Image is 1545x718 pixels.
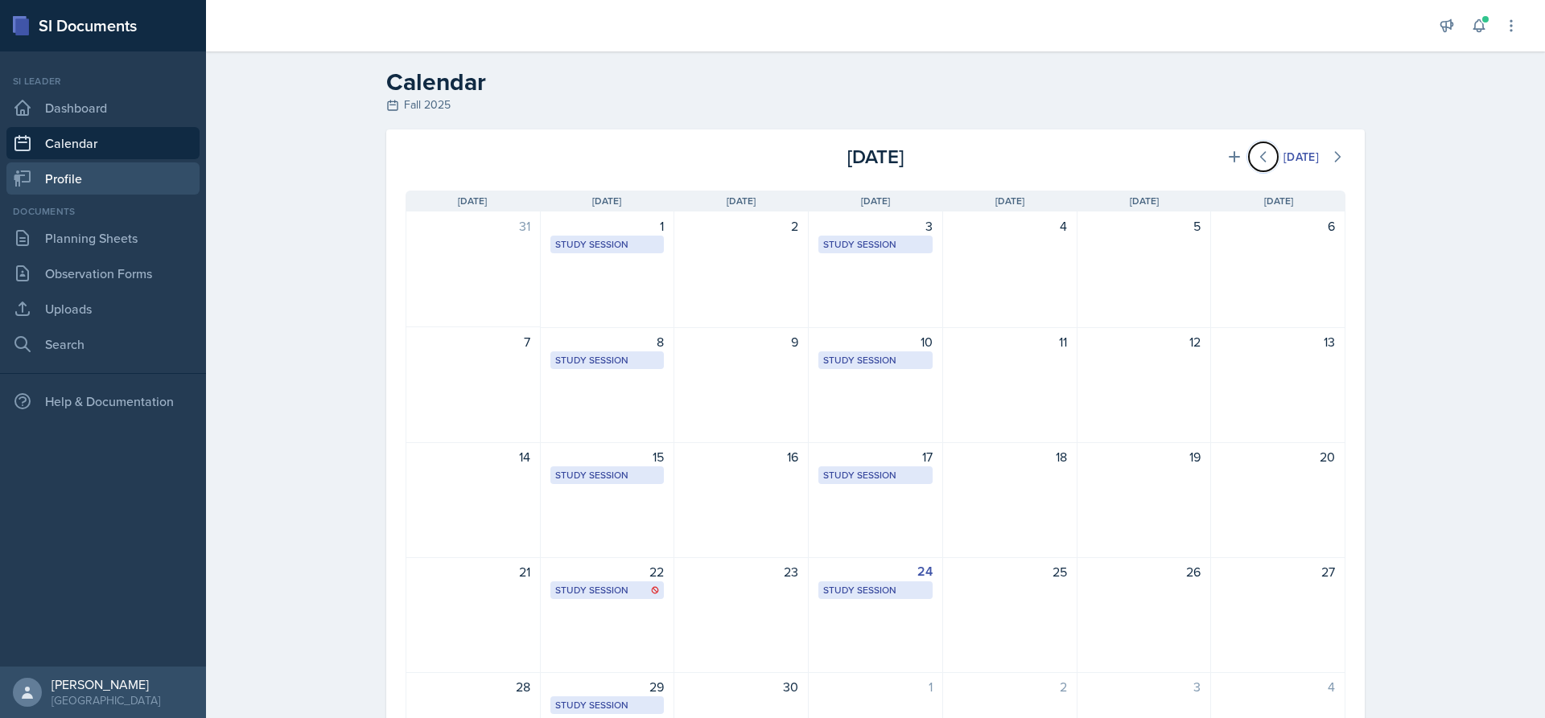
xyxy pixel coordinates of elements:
[6,92,200,124] a: Dashboard
[1221,677,1335,696] div: 4
[823,353,928,367] div: Study Session
[6,222,200,254] a: Planning Sheets
[416,677,530,696] div: 28
[818,677,933,696] div: 1
[823,237,928,252] div: Study Session
[727,194,756,208] span: [DATE]
[51,692,160,708] div: [GEOGRAPHIC_DATA]
[6,127,200,159] a: Calendar
[1087,677,1201,696] div: 3
[6,204,200,219] div: Documents
[555,237,660,252] div: Study Session
[386,68,1365,96] h2: Calendar
[953,562,1067,581] div: 25
[416,216,530,236] div: 31
[1221,562,1335,581] div: 27
[550,332,665,351] div: 8
[555,583,660,597] div: Study Session
[555,468,660,482] div: Study Session
[818,447,933,466] div: 17
[550,677,665,696] div: 29
[555,353,660,367] div: Study Session
[684,216,798,236] div: 2
[416,562,530,581] div: 21
[861,194,890,208] span: [DATE]
[6,385,200,417] div: Help & Documentation
[6,293,200,325] a: Uploads
[6,74,200,88] div: Si leader
[555,698,660,712] div: Study Session
[953,332,1067,351] div: 11
[1087,447,1201,466] div: 19
[684,447,798,466] div: 16
[684,562,798,581] div: 23
[416,332,530,351] div: 7
[550,562,665,581] div: 22
[6,162,200,195] a: Profile
[1221,332,1335,351] div: 13
[6,328,200,360] a: Search
[6,257,200,289] a: Observation Forms
[684,332,798,351] div: 9
[1087,332,1201,351] div: 12
[592,194,621,208] span: [DATE]
[458,194,487,208] span: [DATE]
[550,447,665,466] div: 15
[818,216,933,236] div: 3
[823,468,928,482] div: Study Session
[416,447,530,466] div: 14
[953,216,1067,236] div: 4
[818,562,933,581] div: 24
[386,96,1365,113] div: Fall 2025
[1130,194,1159,208] span: [DATE]
[51,676,160,692] div: [PERSON_NAME]
[1087,216,1201,236] div: 5
[1273,143,1329,170] button: [DATE]
[1087,562,1201,581] div: 26
[1221,216,1335,236] div: 6
[1221,447,1335,466] div: 20
[953,447,1067,466] div: 18
[1283,150,1319,163] div: [DATE]
[684,677,798,696] div: 30
[550,216,665,236] div: 1
[953,677,1067,696] div: 2
[719,142,1032,171] div: [DATE]
[1264,194,1293,208] span: [DATE]
[818,332,933,351] div: 10
[823,583,928,597] div: Study Session
[995,194,1024,208] span: [DATE]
